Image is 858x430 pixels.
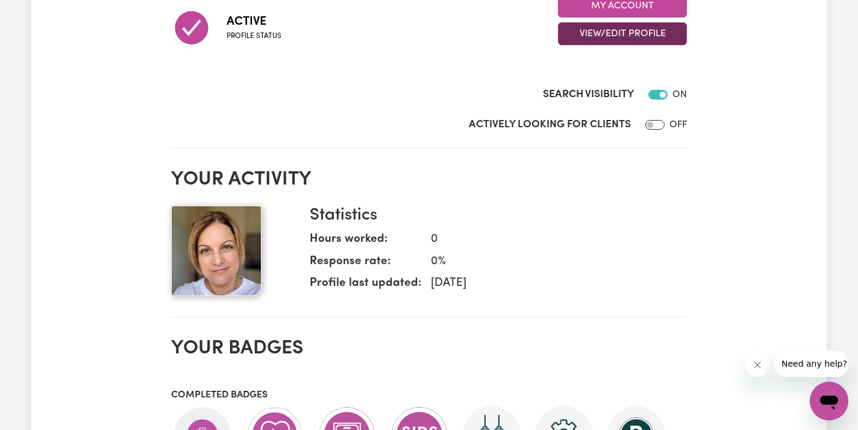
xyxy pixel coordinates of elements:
span: Active [227,13,281,31]
button: View/Edit Profile [558,22,687,45]
span: Profile status [227,31,281,42]
img: Your profile picture [171,206,261,296]
iframe: Message from company [774,350,848,377]
h2: Your badges [171,337,687,360]
label: Search Visibility [543,87,634,103]
dt: Hours worked: [310,231,421,253]
span: ON [672,90,687,100]
dd: [DATE] [421,275,677,292]
label: Actively Looking for Clients [469,117,631,133]
iframe: Button to launch messaging window [810,382,848,420]
iframe: Close message [745,353,769,377]
dd: 0 % [421,253,677,271]
span: OFF [669,120,687,130]
h3: Completed badges [171,390,687,401]
dd: 0 [421,231,677,248]
dt: Profile last updated: [310,275,421,297]
h3: Statistics [310,206,677,226]
dt: Response rate: [310,253,421,276]
h2: Your activity [171,168,687,191]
